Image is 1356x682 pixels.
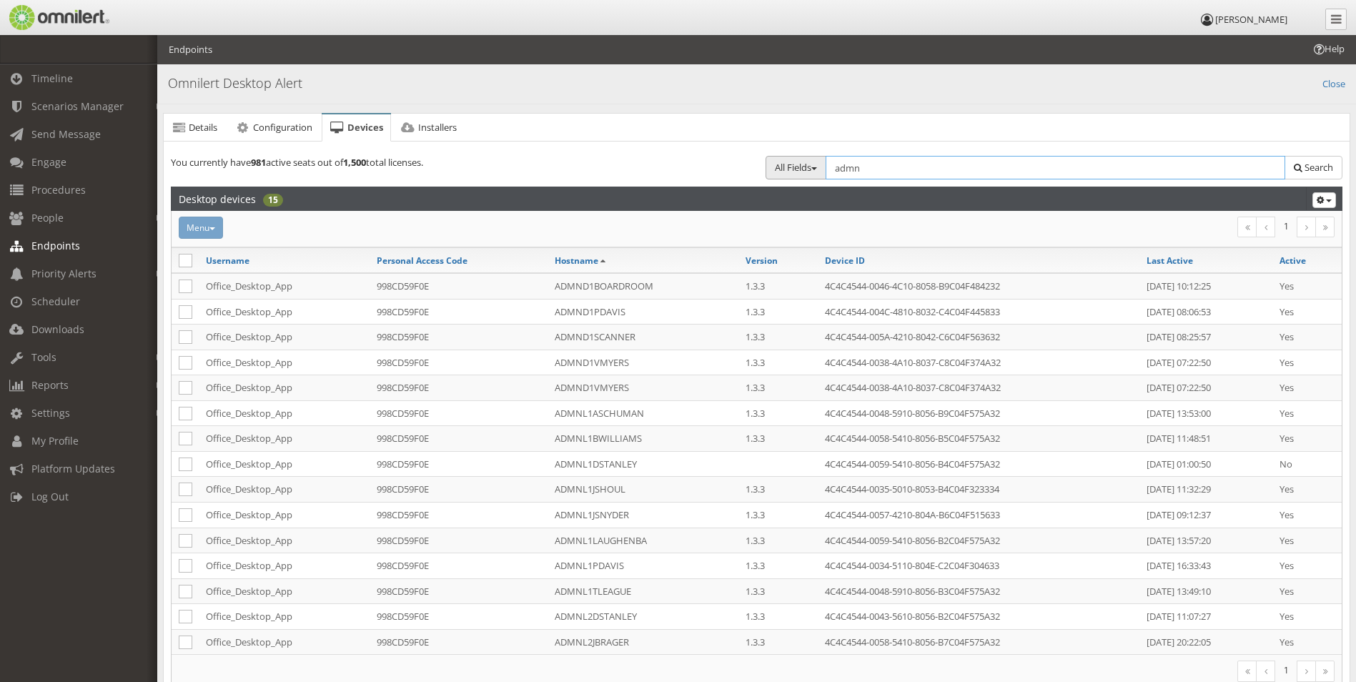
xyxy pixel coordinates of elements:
td: Yes [1272,325,1342,350]
td: 1.3.3 [738,273,817,299]
td: ADMND1VMYERS [548,350,739,375]
td: 4C4C4544-0035-5010-8053-B4C04F323334 [818,477,1140,503]
td: 4C4C4544-0048-5910-8056-B9C04F575A32 [818,400,1140,426]
td: 998CD59F0E [370,375,548,401]
td: [DATE] 13:49:10 [1139,578,1272,604]
td: ADMNL1TLEAGUE [548,578,739,604]
td: 1.3.3 [738,375,817,401]
td: Yes [1272,553,1342,579]
td: 4C4C4544-0058-5410-8056-B7C04F575A32 [818,629,1140,654]
td: Yes [1272,528,1342,553]
td: 4C4C4544-0043-5610-8056-B2C04F575A32 [818,604,1140,630]
td: Office_Desktop_App [199,451,370,477]
td: 4C4C4544-0048-5910-8056-B3C04F575A32 [818,578,1140,604]
td: 1.3.3 [738,503,817,528]
td: 1.3.3 [738,350,817,375]
td: 1.3.3 [738,299,817,325]
td: [DATE] 16:33:43 [1139,553,1272,579]
td: ADMNL1JSNYDER [548,503,739,528]
td: [DATE] 09:12:37 [1139,503,1272,528]
span: Procedures [31,183,86,197]
td: No [1272,451,1342,477]
td: [DATE] 07:22:50 [1139,375,1272,401]
td: Yes [1272,629,1342,654]
a: Last [1315,217,1335,237]
td: Office_Desktop_App [199,400,370,426]
span: Help [32,10,61,23]
h4: Omnilert Desktop Alert [168,74,1345,93]
td: 998CD59F0E [370,350,548,375]
td: 4C4C4544-0046-4C10-8058-B9C04F484232 [818,273,1140,299]
td: 998CD59F0E [370,400,548,426]
strong: 1,500 [343,156,366,169]
span: Reports [31,378,69,392]
td: 1.3.3 [738,477,817,503]
div: You currently have active seats out of total licenses. [171,149,748,169]
td: 1.3.3 [738,553,817,579]
td: 1.3.3 [738,629,817,654]
td: 998CD59F0E [370,426,548,452]
span: [PERSON_NAME] [1215,13,1287,26]
strong: 981 [251,156,266,169]
span: Settings [31,406,70,420]
td: 4C4C4544-0038-4A10-8037-C8C04F374A32 [818,375,1140,401]
td: [DATE] 13:57:20 [1139,528,1272,553]
td: Office_Desktop_App [199,604,370,630]
td: Office_Desktop_App [199,629,370,654]
td: [DATE] 01:00:50 [1139,451,1272,477]
td: ADMNL1BWILLIAMS [548,426,739,452]
td: [DATE] 07:22:50 [1139,350,1272,375]
span: Configuration [253,121,312,134]
a: Last Active [1147,254,1193,267]
td: 1.3.3 [738,528,817,553]
a: Details [164,114,225,142]
li: Endpoints [169,43,212,56]
td: ADMND1VMYERS [548,375,739,401]
td: ADMNL1ASCHUMAN [548,400,739,426]
td: Office_Desktop_App [199,553,370,579]
td: Office_Desktop_App [199,477,370,503]
span: Devices [347,121,383,134]
td: [DATE] 11:48:51 [1139,426,1272,452]
a: Configuration [227,114,320,142]
a: Close [1322,74,1345,91]
td: 4C4C4544-0038-4A10-8037-C8C04F374A32 [818,350,1140,375]
td: Office_Desktop_App [199,325,370,350]
span: Priority Alerts [31,267,96,280]
h2: Desktop devices [179,187,256,210]
td: ADMND1BOARDROOM [548,273,739,299]
span: Scheduler [31,295,80,308]
span: Details [189,121,217,134]
span: Send Message [31,127,101,141]
td: [DATE] 08:25:57 [1139,325,1272,350]
span: Scenarios Manager [31,99,124,113]
span: Engage [31,155,66,169]
td: Office_Desktop_App [199,426,370,452]
span: Downloads [31,322,84,336]
td: Yes [1272,400,1342,426]
td: [DATE] 11:32:29 [1139,477,1272,503]
td: ADMNL2DSTANLEY [548,604,739,630]
td: 1.3.3 [738,400,817,426]
a: Version [746,254,778,267]
button: All Fields [766,156,826,179]
td: [DATE] 10:12:25 [1139,273,1272,299]
td: 998CD59F0E [370,273,548,299]
td: 998CD59F0E [370,629,548,654]
a: Previous [1256,661,1275,681]
td: Yes [1272,503,1342,528]
td: Office_Desktop_App [199,503,370,528]
a: Personal Access Code [377,254,467,267]
button: Search [1285,156,1342,179]
td: 4C4C4544-0057-4210-804A-B6C04F515633 [818,503,1140,528]
td: Yes [1272,299,1342,325]
span: Endpoints [31,239,80,252]
a: Devices [322,114,391,142]
td: Office_Desktop_App [199,299,370,325]
span: My Profile [31,434,79,448]
a: Last [1315,661,1335,681]
td: ADMND1SCANNER [548,325,739,350]
td: [DATE] 08:06:53 [1139,299,1272,325]
td: Yes [1272,350,1342,375]
a: Collapse Menu [1325,9,1347,30]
